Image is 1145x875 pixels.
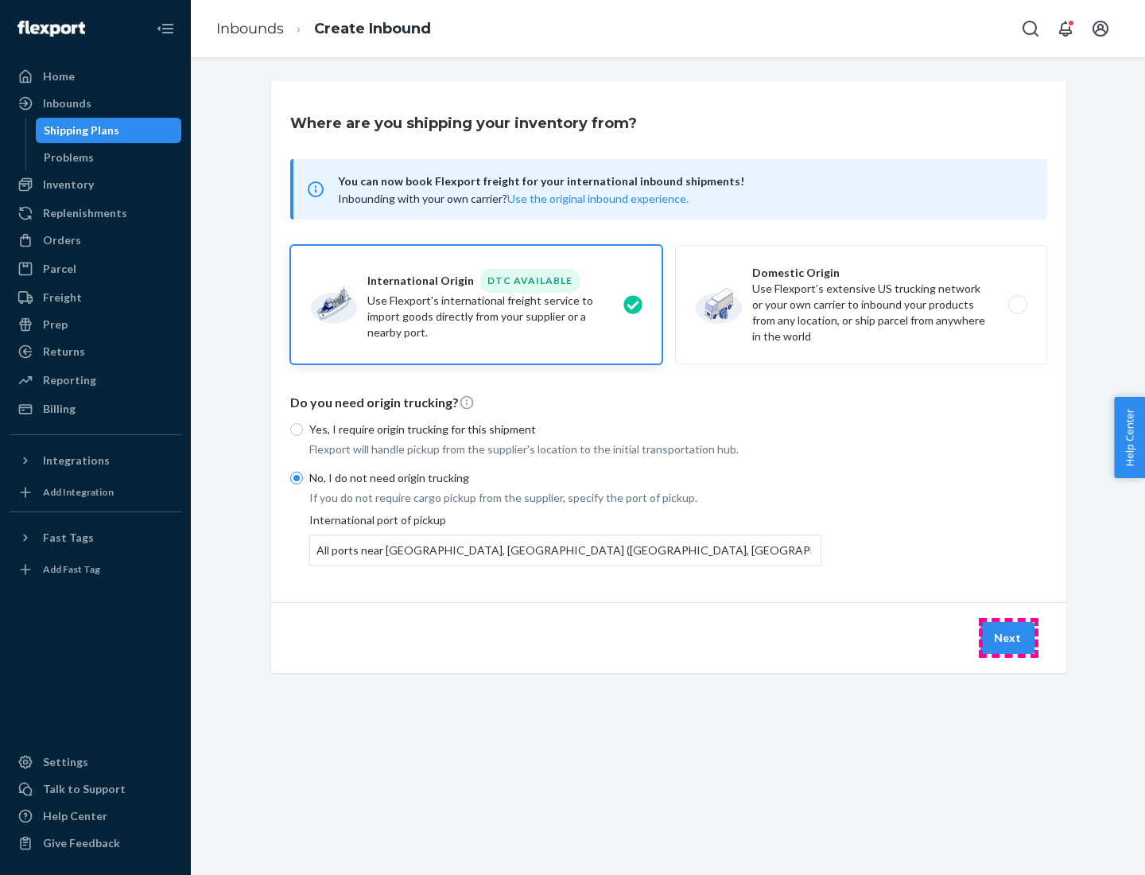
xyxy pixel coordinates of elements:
[43,68,75,84] div: Home
[10,172,181,197] a: Inventory
[216,20,284,37] a: Inbounds
[309,490,821,506] p: If you do not require cargo pickup from the supplier, specify the port of pickup.
[43,401,76,417] div: Billing
[1085,13,1116,45] button: Open account menu
[10,312,181,337] a: Prep
[10,448,181,473] button: Integrations
[290,472,303,484] input: No, I do not need origin trucking
[1050,13,1081,45] button: Open notifications
[10,64,181,89] a: Home
[43,317,68,332] div: Prep
[204,6,444,52] ol: breadcrumbs
[43,261,76,277] div: Parcel
[10,256,181,282] a: Parcel
[10,525,181,550] button: Fast Tags
[43,372,96,388] div: Reporting
[314,20,431,37] a: Create Inbound
[36,118,182,143] a: Shipping Plans
[338,192,689,205] span: Inbounding with your own carrier?
[10,285,181,310] a: Freight
[43,95,91,111] div: Inbounds
[43,485,114,499] div: Add Integration
[1015,13,1046,45] button: Open Search Box
[43,754,88,770] div: Settings
[43,232,81,248] div: Orders
[507,191,689,207] button: Use the original inbound experience.
[43,453,110,469] div: Integrations
[43,344,85,360] div: Returns
[10,557,181,582] a: Add Fast Tag
[44,122,119,138] div: Shipping Plans
[338,172,1028,191] span: You can now book Flexport freight for your international inbound shipments!
[36,145,182,170] a: Problems
[10,227,181,253] a: Orders
[309,470,821,486] p: No, I do not need origin trucking
[290,113,637,134] h3: Where are you shipping your inventory from?
[10,480,181,505] a: Add Integration
[290,394,1047,412] p: Do you need origin trucking?
[10,830,181,856] button: Give Feedback
[43,781,126,797] div: Talk to Support
[43,808,107,824] div: Help Center
[10,803,181,829] a: Help Center
[309,422,821,437] p: Yes, I require origin trucking for this shipment
[1114,397,1145,478] button: Help Center
[43,177,94,192] div: Inventory
[43,562,100,576] div: Add Fast Tag
[17,21,85,37] img: Flexport logo
[10,91,181,116] a: Inbounds
[290,423,303,436] input: Yes, I require origin trucking for this shipment
[44,150,94,165] div: Problems
[309,512,821,566] div: International port of pickup
[10,339,181,364] a: Returns
[309,441,821,457] p: Flexport will handle pickup from the supplier's location to the initial transportation hub.
[10,396,181,422] a: Billing
[10,776,181,802] a: Talk to Support
[980,622,1034,654] button: Next
[10,200,181,226] a: Replenishments
[149,13,181,45] button: Close Navigation
[10,749,181,775] a: Settings
[43,205,127,221] div: Replenishments
[10,367,181,393] a: Reporting
[43,835,120,851] div: Give Feedback
[43,290,82,305] div: Freight
[43,530,94,546] div: Fast Tags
